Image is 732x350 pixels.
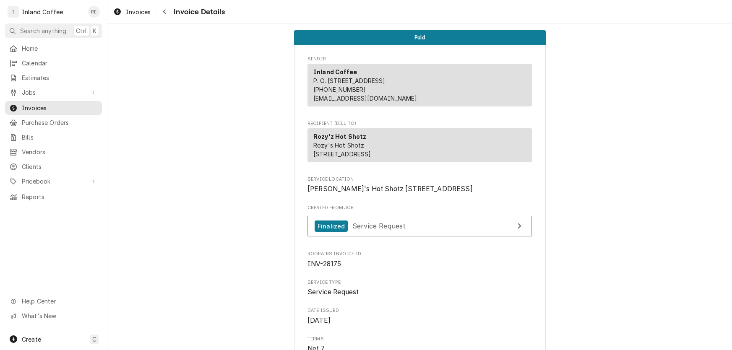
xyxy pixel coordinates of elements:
[307,307,532,314] span: Date Issued
[5,145,102,159] a: Vendors
[22,177,85,186] span: Pricebook
[76,26,87,35] span: Ctrl
[313,68,357,75] strong: Inland Coffee
[315,220,348,232] div: Finalized
[5,101,102,115] a: Invoices
[307,279,532,286] span: Service Type
[22,59,98,67] span: Calendar
[22,192,98,201] span: Reports
[5,130,102,144] a: Bills
[313,133,367,140] strong: Rozy'z Hot Shotz
[5,86,102,99] a: Go to Jobs
[307,205,532,211] span: Created From Job
[313,95,417,102] a: [EMAIL_ADDRESS][DOMAIN_NAME]
[88,6,100,18] div: RE
[5,116,102,130] a: Purchase Orders
[110,5,154,19] a: Invoices
[22,88,85,97] span: Jobs
[307,205,532,241] div: Created From Job
[22,148,98,156] span: Vendors
[88,6,100,18] div: Ruth Easley's Avatar
[22,8,63,16] div: Inland Coffee
[5,294,102,308] a: Go to Help Center
[307,56,532,110] div: Invoice Sender
[307,260,341,268] span: INV-28175
[8,6,19,18] div: I
[307,64,532,110] div: Sender
[22,104,98,112] span: Invoices
[22,297,97,306] span: Help Center
[22,118,98,127] span: Purchase Orders
[5,23,102,38] button: Search anythingCtrlK
[414,35,425,40] span: Paid
[5,41,102,55] a: Home
[22,162,98,171] span: Clients
[307,336,532,342] span: Terms
[5,56,102,70] a: Calendar
[307,185,473,193] span: [PERSON_NAME]'s Hot Shotz [STREET_ADDRESS]
[307,184,532,194] span: Service Location
[313,86,366,93] a: [PHONE_NUMBER]
[307,279,532,297] div: Service Type
[313,142,371,158] span: Rozy's Hot Shotz [STREET_ADDRESS]
[307,64,532,106] div: Sender
[20,26,66,35] span: Search anything
[307,316,532,326] span: Date Issued
[307,176,532,183] span: Service Location
[352,222,406,230] span: Service Request
[307,251,532,257] span: Roopairs Invoice ID
[22,336,41,343] span: Create
[5,71,102,85] a: Estimates
[307,287,532,297] span: Service Type
[307,128,532,162] div: Recipient (Bill To)
[5,174,102,188] a: Go to Pricebook
[307,251,532,269] div: Roopairs Invoice ID
[93,26,96,35] span: K
[307,216,532,236] a: View Job
[307,288,359,296] span: Service Request
[22,44,98,53] span: Home
[5,309,102,323] a: Go to What's New
[22,133,98,142] span: Bills
[158,5,171,18] button: Navigate back
[5,160,102,174] a: Clients
[294,30,546,45] div: Status
[171,6,224,18] span: Invoice Details
[5,190,102,204] a: Reports
[307,259,532,269] span: Roopairs Invoice ID
[307,56,532,62] span: Sender
[22,73,98,82] span: Estimates
[307,176,532,194] div: Service Location
[126,8,151,16] span: Invoices
[22,311,97,320] span: What's New
[92,335,96,344] span: C
[307,120,532,127] span: Recipient (Bill To)
[313,77,386,84] span: P. O. [STREET_ADDRESS]
[307,307,532,325] div: Date Issued
[307,316,331,324] span: [DATE]
[307,120,532,166] div: Invoice Recipient
[307,128,532,166] div: Recipient (Bill To)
